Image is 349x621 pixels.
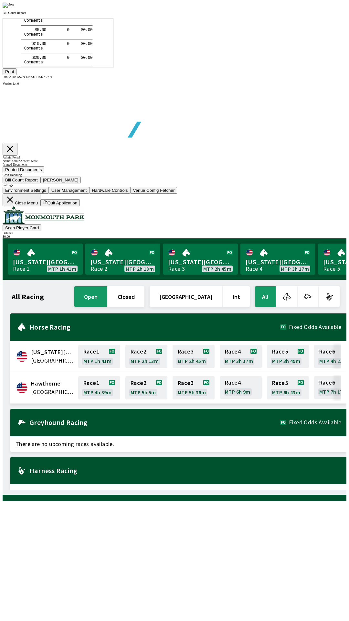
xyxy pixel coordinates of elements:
span: MTP 7h 17m [319,389,347,394]
tspan: $ [29,37,32,42]
span: Race 4 [225,349,241,354]
tspan: e [30,41,33,46]
tspan: 0 [87,37,90,42]
h1: All Racing [12,294,44,299]
img: global tote logo [17,85,203,154]
span: MTP 3h 17m [281,266,309,271]
button: Print [3,68,16,75]
div: Settings [3,183,346,187]
tspan: 1 [31,23,34,28]
button: User Management [49,187,90,194]
span: Race 5 [272,380,288,386]
tspan: 0 [85,37,87,42]
button: Scan Player Card [3,224,41,231]
tspan: 2 [31,37,34,42]
tspan: n [33,28,35,33]
tspan: 0 [41,37,43,42]
span: MTP 3h 49m [272,358,300,364]
button: Environment Settings [3,187,49,194]
button: Quit Application [40,199,80,206]
span: MTP 5h 36m [178,390,206,395]
div: Race 5 [323,266,340,271]
div: Race 1 [13,266,30,271]
span: XS7N-UKXU-HXK7-767J [17,75,52,79]
div: Printed Documents [3,163,346,166]
span: Race 2 [131,380,146,386]
button: open [74,286,107,307]
button: [PERSON_NAME] [40,177,81,183]
span: MTP 2h 45m [178,358,206,364]
h2: Horse Racing [29,324,280,330]
tspan: 0 [34,23,36,28]
span: United States [31,356,74,365]
span: There are no upcoming races available. [10,436,346,452]
span: Race 6 [319,380,335,385]
div: Admin Portal [3,156,346,159]
span: MTP 6h 9m [225,389,250,394]
span: Race 1 [83,380,99,386]
a: [US_STATE][GEOGRAPHIC_DATA]Race 3MTP 2h 45m [163,244,238,275]
span: Fixed Odds Available [289,420,341,425]
span: [US_STATE][GEOGRAPHIC_DATA] [90,258,155,266]
div: Race 2 [90,266,107,271]
span: Race 4 [225,380,241,385]
button: Venue Config Fetcher [130,187,177,194]
tspan: $ [78,37,80,42]
img: close [3,3,15,8]
tspan: 0 [87,23,90,28]
button: Int [223,286,250,307]
tspan: 0 [85,23,87,28]
div: Balance [3,231,346,235]
tspan: o [23,28,26,33]
tspan: t [35,28,37,33]
tspan: 0 [34,37,36,42]
div: $ 0.00 [3,235,346,238]
a: Race3MTP 5h 36m [173,376,215,399]
tspan: 0 [64,37,66,42]
span: MTP 2h 13m [126,266,154,271]
tspan: . [82,23,85,28]
span: MTP 2h 13m [131,358,159,364]
span: Race 2 [131,349,146,354]
tspan: 0 [38,37,41,42]
tspan: m [26,28,28,33]
p: Bill Count Report [3,11,346,15]
tspan: o [23,41,26,46]
span: [US_STATE][GEOGRAPHIC_DATA] [168,258,233,266]
h2: Harness Racing [29,468,341,473]
a: [US_STATE][GEOGRAPHIC_DATA]Race 4MTP 3h 17m [240,244,315,275]
tspan: . [36,37,39,42]
tspan: . [82,37,85,42]
span: Race 5 [272,349,288,354]
tspan: n [33,41,35,46]
span: MTP 3h 17m [225,358,253,364]
span: MTP 1h 41m [48,266,76,271]
button: [GEOGRAPHIC_DATA] [150,286,222,307]
button: Printed Documents [3,166,44,173]
span: Delaware Park [31,348,74,356]
tspan: s [37,28,40,33]
a: Race3MTP 2h 45m [173,345,215,368]
h2: Greyhound Racing [29,420,280,425]
div: Race 4 [246,266,262,271]
span: MTP 6h 43m [272,390,300,395]
span: MTP 2h 45m [203,266,231,271]
tspan: C [21,41,24,46]
span: MTP 5h 5m [131,390,156,395]
span: Race 1 [83,349,99,354]
tspan: m [26,41,28,46]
